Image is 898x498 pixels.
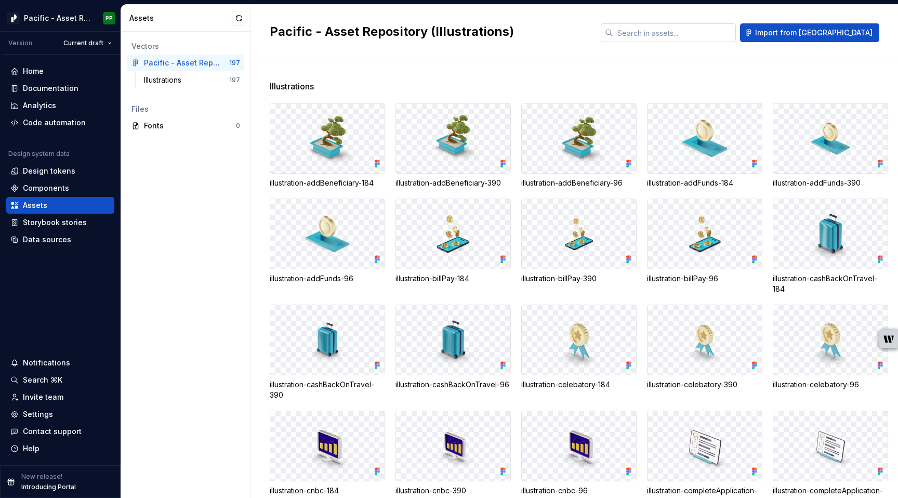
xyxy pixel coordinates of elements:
button: Import from [GEOGRAPHIC_DATA] [740,23,879,42]
div: Components [23,183,69,193]
div: illustration-cashBackOnTravel-390 [270,379,385,400]
div: Analytics [23,100,56,111]
button: Current draft [59,36,116,50]
div: Design system data [8,150,70,158]
div: Storybook stories [23,217,87,228]
div: illustration-cnbc-390 [395,486,511,496]
div: Illustrations [144,75,186,85]
div: illustration-cnbc-184 [270,486,385,496]
div: illustration-celebatory-184 [521,379,637,390]
div: Version [8,39,32,47]
div: illustration-billPay-184 [395,273,511,284]
div: Help [23,443,39,454]
button: Search ⌘K [6,372,114,388]
a: Settings [6,406,114,423]
a: Storybook stories [6,214,114,231]
div: illustration-celebatory-96 [773,379,888,390]
span: Illustrations [270,80,314,93]
div: illustration-cashBackOnTravel-184 [773,273,888,294]
a: Pacific - Asset Repository (Illustrations)197 [127,55,244,71]
a: Documentation [6,80,114,97]
span: Import from [GEOGRAPHIC_DATA] [755,28,873,38]
button: Notifications [6,355,114,371]
div: PP [105,14,113,22]
div: Home [23,66,44,76]
div: illustration-cashBackOnTravel-96 [395,379,511,390]
div: illustration-billPay-96 [647,273,762,284]
div: Contact support [23,426,82,437]
div: Assets [23,200,47,211]
div: illustration-addBeneficiary-390 [395,178,511,188]
div: Design tokens [23,166,75,176]
p: New release! [21,473,62,481]
div: illustration-addFunds-390 [773,178,888,188]
div: Search ⌘K [23,375,62,385]
div: illustration-addBeneficiary-184 [270,178,385,188]
div: illustration-cnbc-96 [521,486,637,496]
div: 0 [236,122,240,130]
div: illustration-addFunds-184 [647,178,762,188]
a: Fonts0 [127,117,244,134]
div: Fonts [144,121,236,131]
div: 197 [229,59,240,67]
a: Code automation [6,114,114,131]
a: Data sources [6,231,114,248]
div: Vectors [131,41,240,51]
button: Pacific - Asset Repository (Illustrations)PP [2,7,118,29]
a: Illustrations197 [140,72,244,88]
div: illustration-celebatory-390 [647,379,762,390]
input: Search in assets... [613,23,736,42]
a: Analytics [6,97,114,114]
a: Home [6,63,114,80]
div: Settings [23,409,53,420]
div: illustration-billPay-390 [521,273,637,284]
button: Contact support [6,423,114,440]
a: Invite team [6,389,114,405]
p: Introducing Portal [21,483,76,491]
a: Components [6,180,114,196]
div: illustration-addBeneficiary-96 [521,178,637,188]
div: Invite team [23,392,63,402]
div: Code automation [23,117,86,128]
span: Current draft [63,39,103,47]
div: Data sources [23,234,71,245]
a: Design tokens [6,163,114,179]
div: illustration-addFunds-96 [270,273,385,284]
div: Pacific - Asset Repository (Illustrations) [144,58,221,68]
img: 8d0dbd7b-a897-4c39-8ca0-62fbda938e11.png [7,12,20,24]
div: 197 [229,76,240,84]
a: Assets [6,197,114,214]
div: Documentation [23,83,78,94]
div: Pacific - Asset Repository (Illustrations) [24,13,90,23]
div: Notifications [23,358,70,368]
button: Help [6,440,114,457]
h2: Pacific - Asset Repository (Illustrations) [270,23,588,40]
div: Assets [129,13,232,23]
div: Files [131,104,240,114]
